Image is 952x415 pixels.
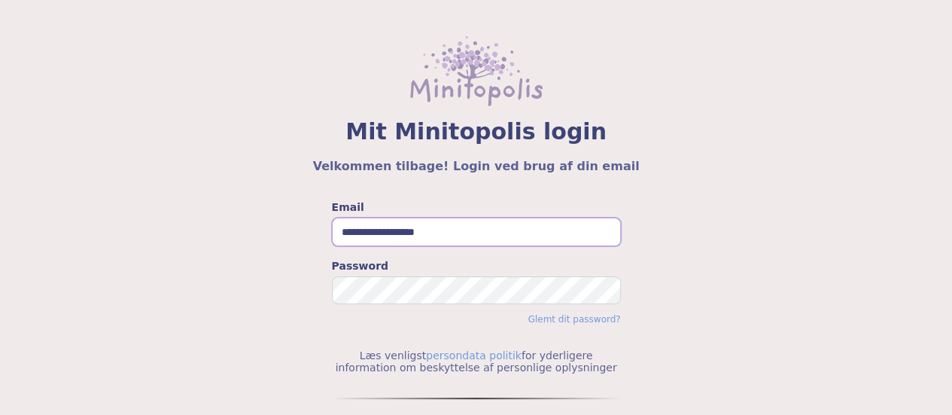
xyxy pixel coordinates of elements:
a: Glemt dit password? [528,314,620,325]
a: persondata politik [426,349,522,362]
label: Email [332,200,621,215]
h5: Velkommen tilbage! Login ved brug af din email [36,157,916,175]
span: Mit Minitopolis login [36,118,916,145]
label: Password [332,258,621,273]
p: Læs venligst for yderligere information om beskyttelse af personlige oplysninger [332,349,621,374]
